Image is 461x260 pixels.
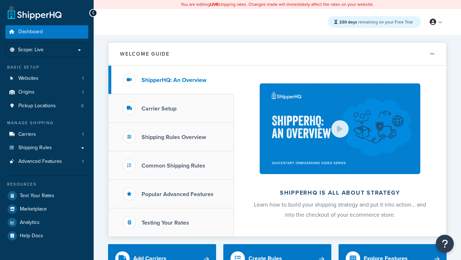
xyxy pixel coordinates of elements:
[108,43,446,66] button: Welcome Guide
[5,181,88,187] div: Resources
[339,19,413,25] span: remaining on your Free Trial
[81,103,84,109] span: 0
[5,141,88,155] a: Shipping Rules
[5,155,88,168] a: Advanced Features1
[82,89,84,95] span: 1
[5,99,88,113] li: Pickup Locations
[82,159,84,165] span: 1
[5,155,88,168] li: Advanced Features
[82,75,84,82] span: 1
[253,190,427,196] h2: ShipperHQ is all about strategy
[5,128,88,141] a: Carriers1
[5,86,88,99] li: Origins
[82,131,84,138] span: 1
[142,220,189,226] h3: Testing Your Rates
[5,120,88,126] div: Manage Shipping
[20,220,40,226] span: Analytics
[5,25,88,39] a: Dashboard
[18,103,56,109] span: Pickup Locations
[18,159,62,165] span: Advanced Features
[5,128,88,141] li: Carriers
[20,233,43,239] span: Help Docs
[254,200,426,219] span: Learn how to build your shipping strategy and put it into action… and into the checkout of your e...
[142,105,176,112] h3: Carrier Setup
[142,134,206,140] h3: Shipping Rules Overview
[260,83,420,174] img: ShipperHQ is all about strategy
[5,72,88,85] li: Websites
[18,131,36,138] span: Carriers
[5,229,88,242] a: Help Docs
[436,235,454,253] button: Open Resource Center
[20,193,54,199] span: Test Your Rates
[18,29,43,35] span: Dashboard
[20,206,47,212] span: Marketplace
[18,75,39,82] span: Websites
[5,216,88,229] a: Analytics
[5,72,88,85] a: Websites1
[5,64,88,70] div: Basic Setup
[5,189,88,202] a: Test Your Rates
[5,203,88,216] a: Marketplace
[339,19,357,25] strong: 230 days
[18,89,35,95] span: Origins
[18,47,44,53] span: Scope: Live
[120,51,170,57] h2: Welcome Guide
[5,99,88,113] a: Pickup Locations0
[18,145,52,151] span: Shipping Rules
[210,1,219,8] b: LIVE
[142,162,205,169] h3: Common Shipping Rules
[142,77,206,83] h3: ShipperHQ: An Overview
[142,191,214,198] h3: Popular Advanced Features
[5,86,88,99] a: Origins1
